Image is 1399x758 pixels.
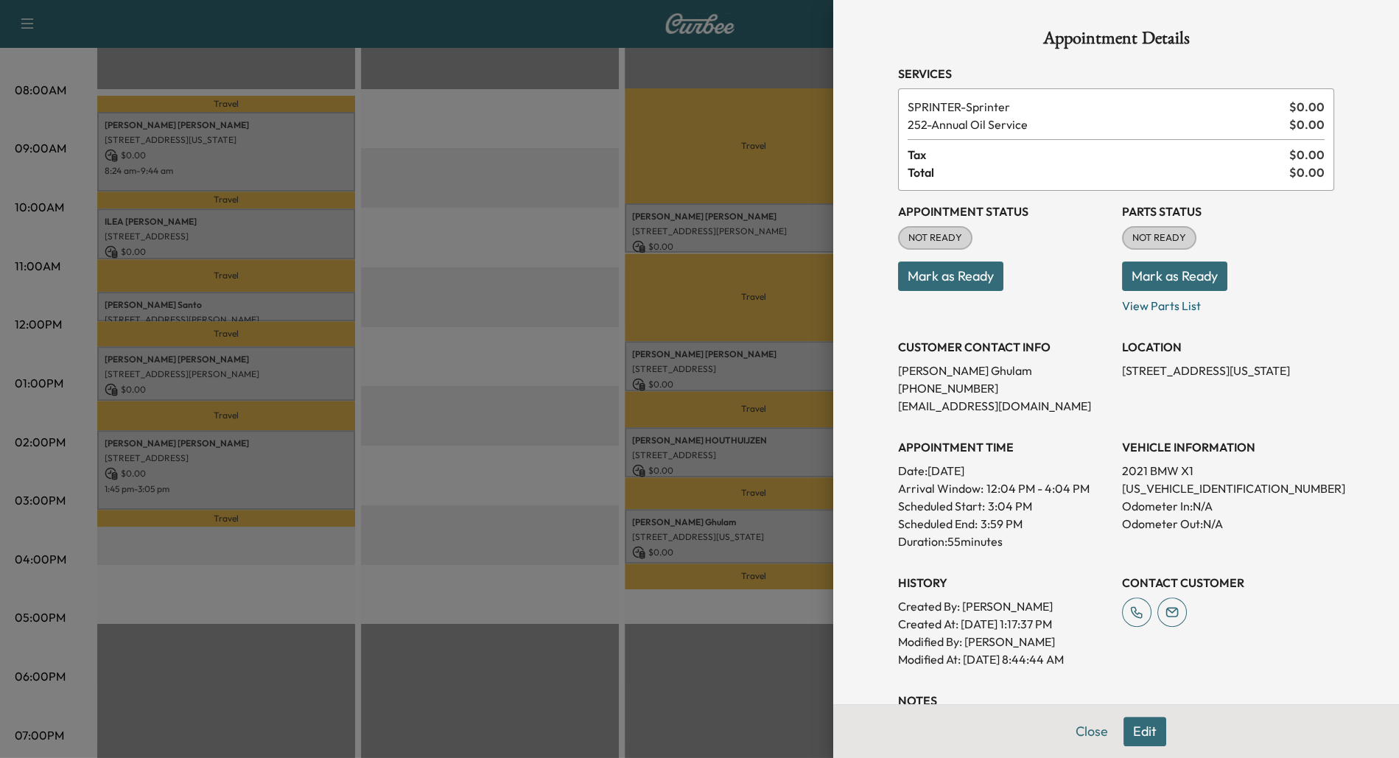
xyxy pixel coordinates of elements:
[898,574,1110,592] h3: History
[988,497,1032,515] p: 3:04 PM
[1289,116,1325,133] span: $ 0.00
[898,515,978,533] p: Scheduled End:
[1122,438,1334,456] h3: VEHICLE INFORMATION
[981,515,1023,533] p: 3:59 PM
[898,29,1334,53] h1: Appointment Details
[898,480,1110,497] p: Arrival Window:
[1122,291,1334,315] p: View Parts List
[908,116,1283,133] span: Annual Oil Service
[1289,98,1325,116] span: $ 0.00
[898,438,1110,456] h3: APPOINTMENT TIME
[1122,262,1227,291] button: Mark as Ready
[898,462,1110,480] p: Date: [DATE]
[1123,231,1195,245] span: NOT READY
[898,203,1110,220] h3: Appointment Status
[898,650,1110,668] p: Modified At : [DATE] 8:44:44 AM
[898,338,1110,356] h3: CUSTOMER CONTACT INFO
[908,98,1283,116] span: Sprinter
[1289,164,1325,181] span: $ 0.00
[898,692,1334,709] h3: NOTES
[1122,462,1334,480] p: 2021 BMW X1
[1122,480,1334,497] p: [US_VEHICLE_IDENTIFICATION_NUMBER]
[908,164,1289,181] span: Total
[1123,717,1166,746] button: Edit
[1122,362,1334,379] p: [STREET_ADDRESS][US_STATE]
[898,497,985,515] p: Scheduled Start:
[900,231,971,245] span: NOT READY
[898,362,1110,379] p: [PERSON_NAME] Ghulam
[898,615,1110,633] p: Created At : [DATE] 1:17:37 PM
[898,379,1110,397] p: [PHONE_NUMBER]
[898,65,1334,83] h3: Services
[986,480,1090,497] span: 12:04 PM - 4:04 PM
[898,597,1110,615] p: Created By : [PERSON_NAME]
[1122,515,1334,533] p: Odometer Out: N/A
[898,262,1003,291] button: Mark as Ready
[1122,574,1334,592] h3: CONTACT CUSTOMER
[1122,497,1334,515] p: Odometer In: N/A
[1122,338,1334,356] h3: LOCATION
[1122,203,1334,220] h3: Parts Status
[898,633,1110,650] p: Modified By : [PERSON_NAME]
[898,397,1110,415] p: [EMAIL_ADDRESS][DOMAIN_NAME]
[898,533,1110,550] p: Duration: 55 minutes
[1289,146,1325,164] span: $ 0.00
[1066,717,1118,746] button: Close
[908,146,1289,164] span: Tax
